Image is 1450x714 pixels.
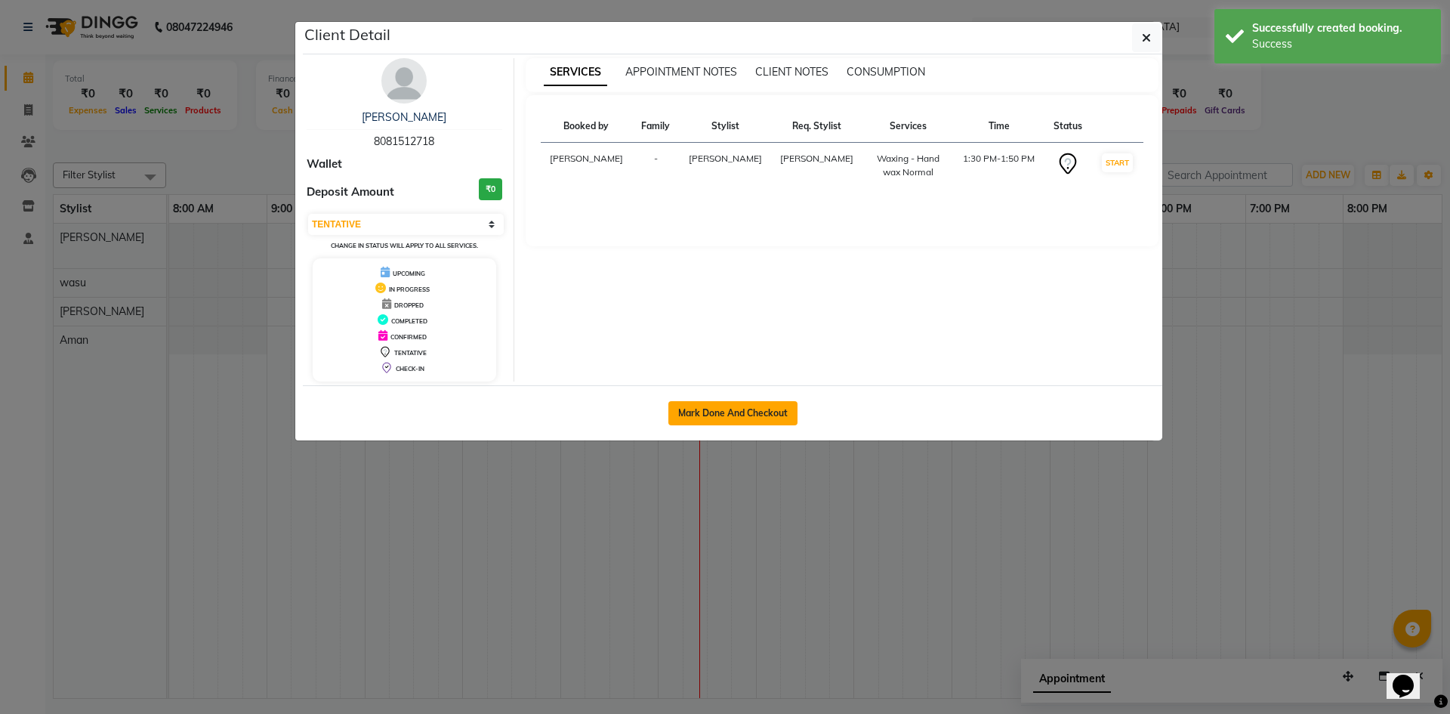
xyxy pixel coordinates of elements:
[1044,110,1091,143] th: Status
[668,401,797,425] button: Mark Done And Checkout
[307,184,394,201] span: Deposit Amount
[1387,654,1435,699] iframe: chat widget
[954,143,1044,189] td: 1:30 PM-1:50 PM
[679,110,771,143] th: Stylist
[394,349,427,357] span: TENTATIVE
[632,143,679,189] td: -
[307,156,342,173] span: Wallet
[872,152,945,179] div: Waxing - Hand wax Normal
[541,143,633,189] td: [PERSON_NAME]
[755,65,828,79] span: CLIENT NOTES
[391,317,427,325] span: COMPLETED
[393,270,425,277] span: UPCOMING
[331,242,478,249] small: Change in status will apply to all services.
[1252,20,1430,36] div: Successfully created booking.
[396,365,424,372] span: CHECK-IN
[390,333,427,341] span: CONFIRMED
[389,286,430,293] span: IN PROGRESS
[541,110,633,143] th: Booked by
[544,59,607,86] span: SERVICES
[954,110,1044,143] th: Time
[771,110,863,143] th: Req. Stylist
[625,65,737,79] span: APPOINTMENT NOTES
[1102,153,1133,172] button: START
[780,153,853,164] span: [PERSON_NAME]
[394,301,424,309] span: DROPPED
[862,110,954,143] th: Services
[374,134,434,148] span: 8081512718
[689,153,762,164] span: [PERSON_NAME]
[632,110,679,143] th: Family
[479,178,502,200] h3: ₹0
[381,58,427,104] img: avatar
[362,110,446,124] a: [PERSON_NAME]
[1252,36,1430,52] div: Success
[304,23,390,46] h5: Client Detail
[847,65,925,79] span: CONSUMPTION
